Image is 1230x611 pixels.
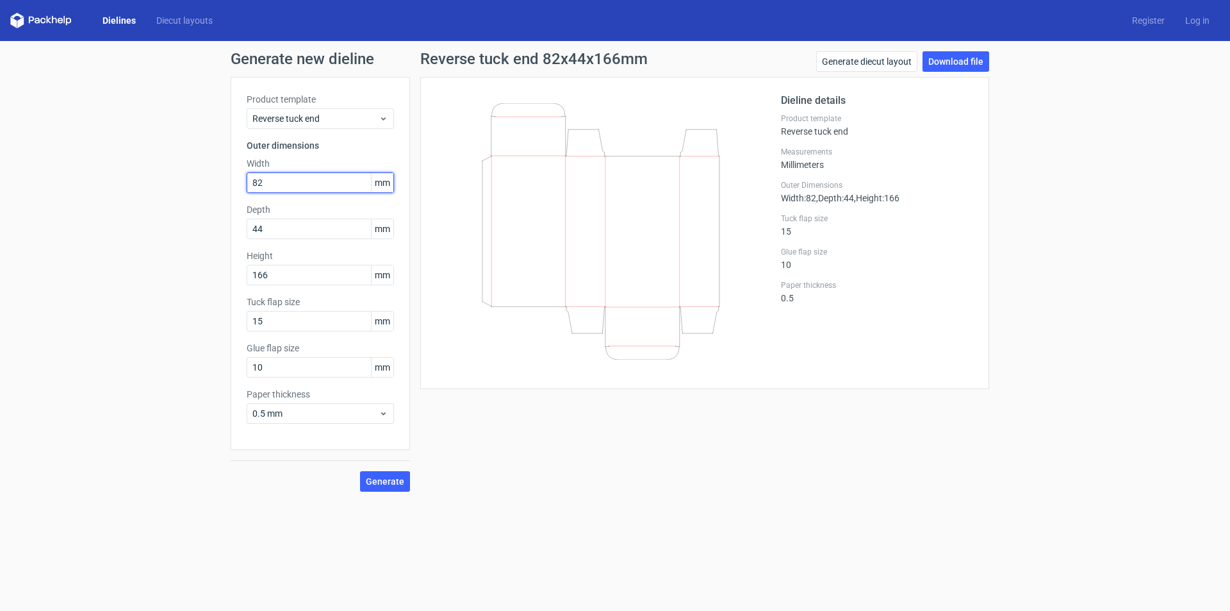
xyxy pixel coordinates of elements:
[816,193,854,203] span: , Depth : 44
[781,247,973,257] label: Glue flap size
[371,312,393,331] span: mm
[781,147,973,157] label: Measurements
[231,51,999,67] h1: Generate new dieline
[781,180,973,190] label: Outer Dimensions
[781,280,973,290] label: Paper thickness
[781,247,973,270] div: 10
[371,219,393,239] span: mm
[92,14,146,27] a: Dielines
[247,203,394,216] label: Depth
[247,93,394,106] label: Product template
[146,14,223,27] a: Diecut layouts
[420,51,648,67] h1: Reverse tuck end 82x44x166mm
[1122,14,1175,27] a: Register
[247,139,394,152] h3: Outer dimensions
[922,51,989,72] a: Download file
[247,249,394,262] label: Height
[781,193,816,203] span: Width : 82
[781,113,973,124] label: Product template
[781,280,973,303] div: 0.5
[854,193,899,203] span: , Height : 166
[247,157,394,170] label: Width
[371,173,393,192] span: mm
[781,93,973,108] h2: Dieline details
[252,407,379,420] span: 0.5 mm
[1175,14,1220,27] a: Log in
[781,147,973,170] div: Millimeters
[247,296,394,308] label: Tuck flap size
[366,477,404,486] span: Generate
[371,358,393,377] span: mm
[781,113,973,137] div: Reverse tuck end
[781,213,973,224] label: Tuck flap size
[781,213,973,237] div: 15
[360,471,410,492] button: Generate
[371,265,393,285] span: mm
[247,388,394,401] label: Paper thickness
[816,51,917,72] a: Generate diecut layout
[247,342,394,355] label: Glue flap size
[252,112,379,125] span: Reverse tuck end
